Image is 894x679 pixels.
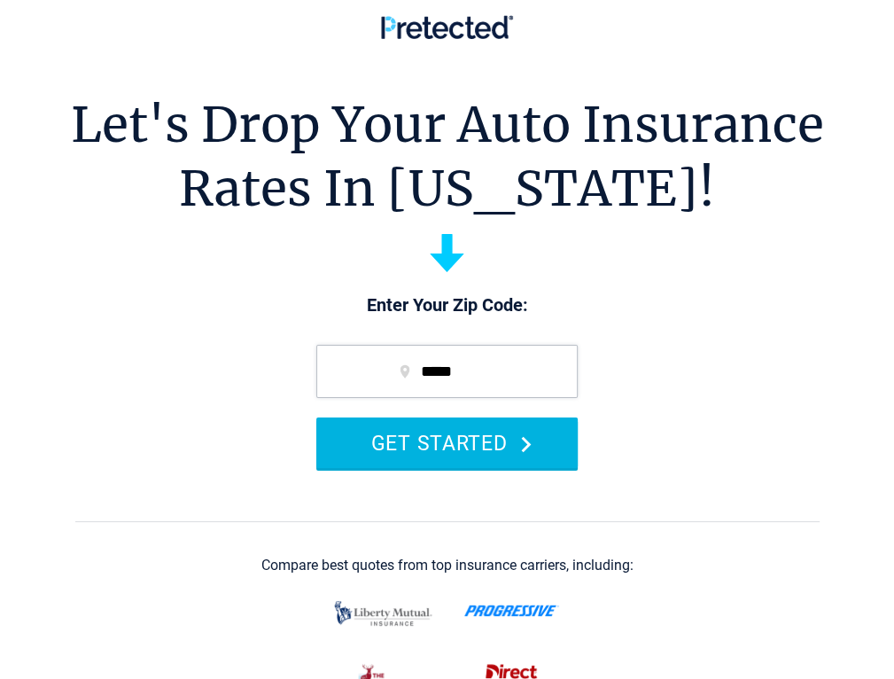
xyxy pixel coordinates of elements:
img: Pretected Logo [381,15,513,39]
p: Enter Your Zip Code: [299,293,595,318]
input: zip code [316,345,578,398]
h1: Let's Drop Your Auto Insurance Rates In [US_STATE]! [71,93,824,221]
img: liberty [330,592,437,635]
div: Compare best quotes from top insurance carriers, including: [261,558,634,574]
img: progressive [464,605,559,617]
button: GET STARTED [316,418,578,468]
